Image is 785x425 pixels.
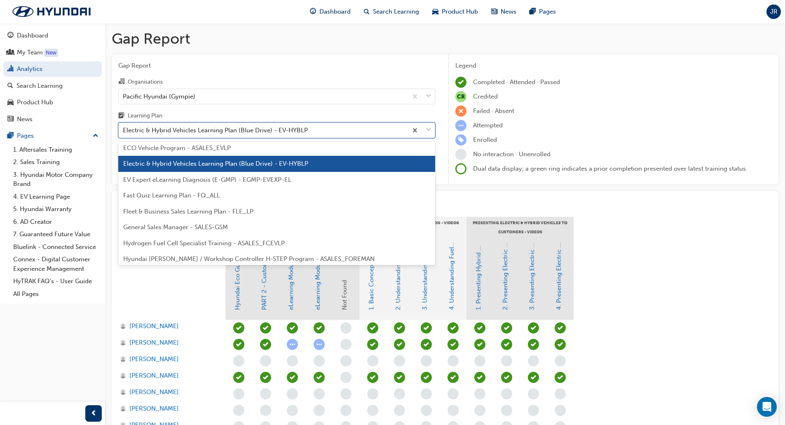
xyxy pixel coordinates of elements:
[421,339,432,350] span: learningRecordVerb_COMPLETE-icon
[233,355,244,366] span: learningRecordVerb_NONE-icon
[555,339,566,350] span: learningRecordVerb_COMPLETE-icon
[120,338,218,348] a: [PERSON_NAME]
[501,339,512,350] span: learningRecordVerb_COMPLETE-icon
[373,7,419,16] span: Search Learning
[17,131,34,141] div: Pages
[129,322,179,331] span: [PERSON_NAME]
[118,113,124,120] span: learningplan-icon
[123,223,228,231] span: General Sales Manager - SALES-GSM
[528,339,539,350] span: learningRecordVerb_COMPLETE-icon
[260,372,271,383] span: learningRecordVerb_COMPLETE-icon
[118,61,435,70] span: Gap Report
[260,405,271,416] span: learningRecordVerb_NONE-icon
[367,405,378,416] span: learningRecordVerb_NONE-icon
[474,372,485,383] span: learningRecordVerb_COMPLETE-icon
[501,388,512,399] span: learningRecordVerb_NONE-icon
[44,49,58,57] div: Tooltip anchor
[303,3,357,20] a: guage-iconDashboard
[287,355,298,366] span: learningRecordVerb_NONE-icon
[10,216,102,228] a: 6. AD Creator
[448,372,459,383] span: learningRecordVerb_COMPLETE-icon
[421,388,432,399] span: learningRecordVerb_NONE-icon
[3,112,102,127] a: News
[10,190,102,203] a: 4. EV Learning Page
[757,397,777,417] div: Open Intercom Messenger
[474,322,485,333] span: learningRecordVerb_COMPLETE-icon
[129,338,179,348] span: [PERSON_NAME]
[501,355,512,366] span: learningRecordVerb_NONE-icon
[287,339,298,350] span: learningRecordVerb_ATTEMPT-icon
[233,372,244,383] span: learningRecordVerb_COMPLETE-icon
[455,91,466,102] span: null-icon
[394,355,405,366] span: learningRecordVerb_NONE-icon
[3,128,102,143] button: Pages
[501,405,512,416] span: learningRecordVerb_NONE-icon
[555,372,566,383] span: learningRecordVerb_COMPLETE-icon
[314,405,325,416] span: learningRecordVerb_NONE-icon
[123,126,308,135] div: Electric & Hybrid Vehicles Learning Plan (Blue Drive) - EV-HYBLP
[367,322,378,333] span: learningRecordVerb_COMPLETE-icon
[473,165,748,172] span: Dual data display; a green ring indicates a prior completion presented over latest training status.
[473,78,560,86] span: Completed · Attended · Passed
[341,280,348,310] span: Not Found
[123,160,308,167] span: Electric & Hybrid Vehicles Learning Plan (Blue Drive) - EV-HYBLP
[7,116,14,123] span: news-icon
[340,339,351,350] span: learningRecordVerb_NONE-icon
[455,106,466,117] span: learningRecordVerb_FAIL-icon
[260,388,271,399] span: learningRecordVerb_NONE-icon
[3,28,102,43] a: Dashboard
[523,3,562,20] a: pages-iconPages
[340,355,351,366] span: learningRecordVerb_NONE-icon
[7,49,14,56] span: people-icon
[394,405,405,416] span: learningRecordVerb_NONE-icon
[129,371,179,380] span: [PERSON_NAME]
[473,122,503,129] span: Attempted
[314,388,325,399] span: learningRecordVerb_NONE-icon
[539,7,556,16] span: Pages
[474,355,485,366] span: learningRecordVerb_NONE-icon
[91,409,97,419] span: prev-icon
[17,115,33,124] div: News
[528,322,539,333] span: learningRecordVerb_COMPLETE-icon
[528,388,539,399] span: learningRecordVerb_NONE-icon
[120,322,218,331] a: [PERSON_NAME]
[448,388,459,399] span: learningRecordVerb_NONE-icon
[120,404,218,413] a: [PERSON_NAME]
[129,355,179,364] span: [PERSON_NAME]
[120,371,218,380] a: [PERSON_NAME]
[287,322,298,333] span: learningRecordVerb_PASS-icon
[4,3,99,20] img: Trak
[7,66,14,73] span: chart-icon
[473,93,498,100] span: Credited
[7,132,14,140] span: pages-icon
[455,134,466,146] span: learningRecordVerb_ENROLL-icon
[555,322,566,333] span: learningRecordVerb_COMPLETE-icon
[314,372,325,383] span: learningRecordVerb_PASS-icon
[128,78,163,86] div: Organisations
[7,32,14,40] span: guage-icon
[10,228,102,241] a: 7. Guaranteed Future Value
[421,405,432,416] span: learningRecordVerb_NONE-icon
[260,322,271,333] span: learningRecordVerb_COMPLETE-icon
[123,255,375,263] span: Hyundai [PERSON_NAME] / Workshop Controller H-STEP Program - ASALES_FOREMAN
[10,275,102,288] a: HyTRAK FAQ's - User Guide
[340,322,351,333] span: learningRecordVerb_NONE-icon
[448,405,459,416] span: learningRecordVerb_NONE-icon
[528,355,539,366] span: learningRecordVerb_NONE-icon
[233,322,244,333] span: learningRecordVerb_COMPLETE-icon
[10,203,102,216] a: 5. Hyundai Warranty
[93,131,98,141] span: up-icon
[314,322,325,333] span: learningRecordVerb_PASS-icon
[455,120,466,131] span: learningRecordVerb_ATTEMPT-icon
[501,322,512,333] span: learningRecordVerb_COMPLETE-icon
[3,26,102,128] button: DashboardMy TeamAnalyticsSearch LearningProduct HubNews
[501,372,512,383] span: learningRecordVerb_COMPLETE-icon
[314,339,325,350] span: learningRecordVerb_ATTEMPT-icon
[287,372,298,383] span: learningRecordVerb_PASS-icon
[340,388,351,399] span: learningRecordVerb_NONE-icon
[260,339,271,350] span: learningRecordVerb_COMPLETE-icon
[128,112,162,120] div: Learning Plan
[10,169,102,190] a: 3. Hyundai Motor Company Brand
[455,149,466,160] span: learningRecordVerb_NONE-icon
